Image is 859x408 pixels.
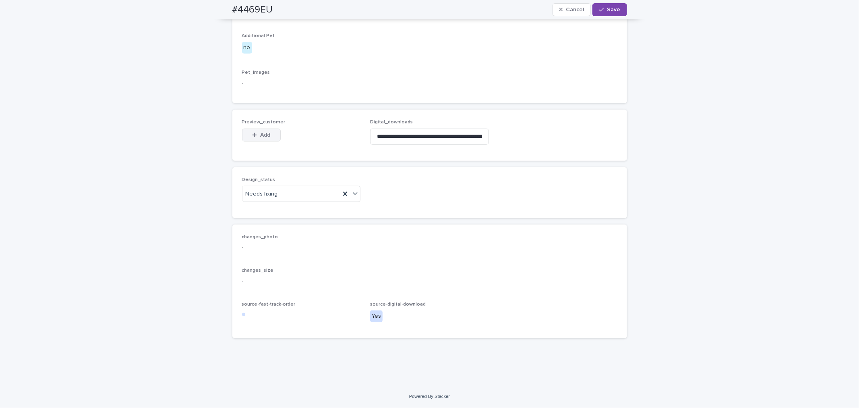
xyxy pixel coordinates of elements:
[242,302,296,307] span: source-fast-track-order
[242,277,617,285] p: -
[242,268,274,273] span: changes_size
[553,3,591,16] button: Cancel
[242,33,275,38] span: Additional Pet
[260,132,270,138] span: Add
[242,42,252,54] div: no
[592,3,627,16] button: Save
[566,7,584,12] span: Cancel
[246,190,278,198] span: Needs fixing
[242,129,281,142] button: Add
[370,120,413,125] span: Digital_downloads
[370,310,383,322] div: Yes
[242,70,270,75] span: Pet_Images
[409,394,450,399] a: Powered By Stacker
[242,120,286,125] span: Preview_customer
[607,7,621,12] span: Save
[232,4,273,16] h2: #4469EU
[242,177,275,182] span: Design_status
[242,235,278,239] span: changes_photo
[242,79,617,87] p: -
[242,244,617,252] p: -
[370,302,426,307] span: source-digital-download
